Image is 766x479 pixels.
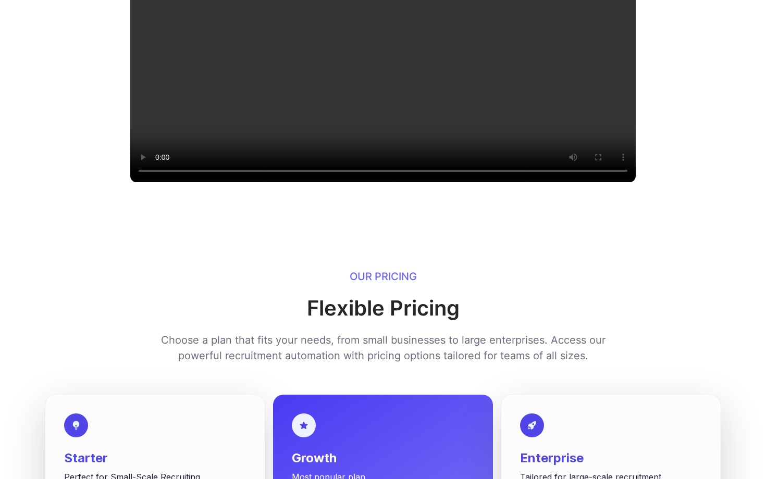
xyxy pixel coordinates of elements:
span: Starter [64,450,246,467]
span: Enterprise [520,450,702,467]
span: Growth [292,450,474,467]
div: Choose a plan that fits your needs, from small businesses to large enterprises. Access our powerf... [146,332,620,363]
div: Our pricing [146,269,620,284]
div: Flexible Pricing [146,293,620,324]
